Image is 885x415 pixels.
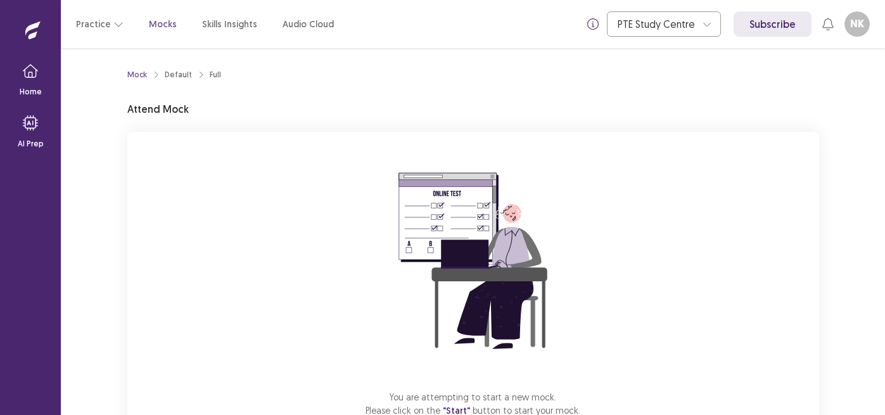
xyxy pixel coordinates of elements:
div: PTE Study Centre [618,12,696,36]
a: Audio Cloud [283,18,334,31]
a: Mock [127,69,147,80]
a: Subscribe [734,11,812,37]
p: AI Prep [18,138,44,150]
p: Home [20,86,42,98]
a: Mocks [149,18,177,31]
nav: breadcrumb [127,69,221,80]
button: info [582,13,604,35]
img: attend-mock [359,147,587,375]
div: Default [165,69,192,80]
a: Skills Insights [202,18,257,31]
button: NK [844,11,870,37]
button: Practice [76,13,124,35]
p: Attend Mock [127,101,189,117]
div: Full [210,69,221,80]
